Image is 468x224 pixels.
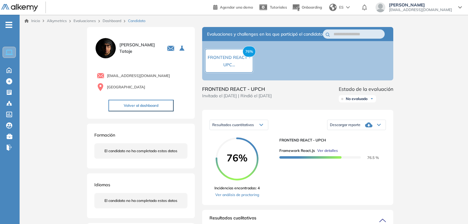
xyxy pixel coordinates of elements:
[220,5,253,10] span: Agendar una demo
[329,4,337,11] img: world
[1,4,38,12] img: Logo
[202,93,272,99] span: Invitado el [DATE] | Rindió el [DATE]
[107,84,145,90] span: [GEOGRAPHIC_DATA]
[107,73,170,79] span: [EMAIL_ADDRESS][DOMAIN_NAME]
[330,122,360,127] span: Descargar reporte
[103,18,121,23] a: Dashboard
[346,96,368,101] span: No evaluado
[346,6,350,9] img: arrow
[315,148,338,153] button: Ver detalles
[270,5,287,10] span: Tutoriales
[108,100,174,111] button: Volver al dashboard
[47,18,67,23] span: Alkymetrics
[317,148,338,153] span: Ver detalles
[213,3,253,10] a: Agendar una demo
[279,148,315,153] span: Framework React.js
[94,132,115,138] span: Formación
[207,31,323,37] span: Evaluaciones y challenges en los que participó el candidato
[119,42,160,55] span: [PERSON_NAME] tataje
[370,97,374,101] img: Ícono de flecha
[302,5,322,10] span: Onboarding
[208,55,251,68] span: FRONTEND REACT - UPC...
[212,122,254,127] span: Resultados cuantitativos
[202,85,272,93] span: FRONTEND REACT - UPCH
[104,148,177,154] span: El candidato no ha completado estos datos
[389,2,452,7] span: [PERSON_NAME]
[6,24,12,25] i: -
[214,185,260,191] span: Incidencias encontradas: 4
[216,153,259,163] span: 76%
[292,1,322,14] button: Onboarding
[94,37,117,60] img: PROFILE_MENU_LOGO_USER
[339,5,344,10] span: ES
[25,18,40,24] a: Inicio
[74,18,96,23] a: Evaluaciones
[389,7,452,12] span: [EMAIL_ADDRESS][DOMAIN_NAME]
[128,18,145,24] span: Candidato
[243,46,256,57] span: 76%
[94,182,110,187] span: Idiomas
[339,85,393,93] span: Estado de la evaluación
[104,198,177,203] span: El candidato no ha completado estos datos
[360,155,379,160] span: 76.5 %
[279,137,381,143] span: FRONTEND REACT - UPCH
[214,192,260,198] a: Ver análisis de proctoring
